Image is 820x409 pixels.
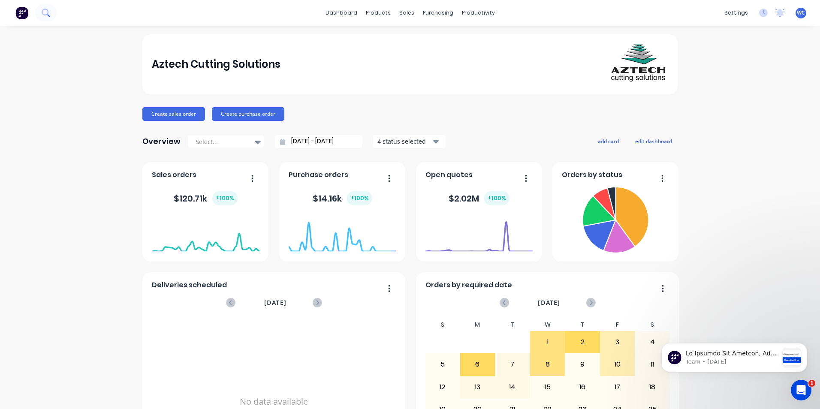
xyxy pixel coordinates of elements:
div: 6 [460,354,494,375]
div: settings [720,6,752,19]
div: + 100 % [347,191,372,205]
div: M [460,319,495,331]
div: sales [395,6,419,19]
button: edit dashboard [630,135,678,147]
iframe: Intercom notifications message [648,326,820,386]
div: T [565,319,600,331]
button: add card [592,135,624,147]
div: 15 [530,376,564,398]
div: 10 [600,354,634,375]
div: 3 [600,331,634,353]
button: 4 status selected [373,135,446,148]
span: Open quotes [425,170,473,180]
img: Factory [15,6,28,19]
div: 13 [460,376,494,398]
div: 5 [425,354,460,375]
div: 18 [635,376,669,398]
div: $ 120.71k [174,191,238,205]
div: 4 [635,331,669,353]
div: 11 [635,354,669,375]
div: 4 status selected [377,137,431,146]
img: Aztech Cutting Solutions [608,34,668,94]
div: 16 [565,376,600,398]
button: Create sales order [142,107,205,121]
div: 14 [495,376,530,398]
iframe: Intercom live chat [791,380,811,400]
div: F [600,319,635,331]
div: 1 [530,331,564,353]
span: [DATE] [264,298,286,307]
span: Sales orders [152,170,196,180]
span: Deliveries scheduled [152,280,227,290]
div: productivity [458,6,499,19]
div: W [530,319,565,331]
span: Orders by status [562,170,622,180]
div: + 100 % [212,191,238,205]
div: 9 [565,354,600,375]
a: dashboard [321,6,362,19]
p: Message from Team, sent 3d ago [37,32,130,40]
div: $ 14.16k [313,191,372,205]
div: S [635,319,670,331]
div: purchasing [419,6,458,19]
div: 2 [565,331,600,353]
div: products [362,6,395,19]
span: 1 [808,380,815,387]
button: Create purchase order [212,107,284,121]
div: 17 [600,376,634,398]
div: Overview [142,133,181,150]
div: $ 2.02M [449,191,509,205]
div: Aztech Cutting Solutions [152,56,280,73]
div: + 100 % [484,191,509,205]
span: Purchase orders [289,170,348,180]
span: WC [797,9,805,17]
div: 8 [530,354,564,375]
div: 7 [495,354,530,375]
div: T [495,319,530,331]
span: [DATE] [538,298,560,307]
div: 12 [425,376,460,398]
div: S [425,319,460,331]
